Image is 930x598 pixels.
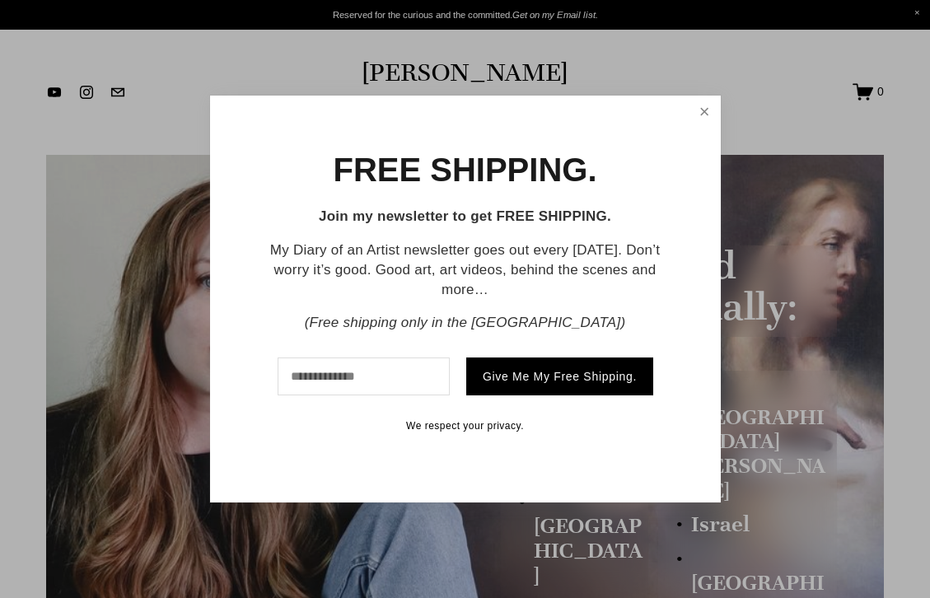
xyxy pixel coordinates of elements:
[333,153,596,186] h1: FREE SHIPPING.
[483,370,637,383] span: Give Me My Free Shipping.
[466,357,653,395] button: Give Me My Free Shipping.
[268,420,663,433] p: We respect your privacy.
[319,208,611,224] strong: Join my newsletter to get FREE SHIPPING.
[305,315,626,330] em: (Free shipping only in the [GEOGRAPHIC_DATA])
[268,241,663,299] p: My Diary of an Artist newsletter goes out every [DATE]. Don’t worry it’s good. Good art, art vide...
[691,98,717,125] a: Close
